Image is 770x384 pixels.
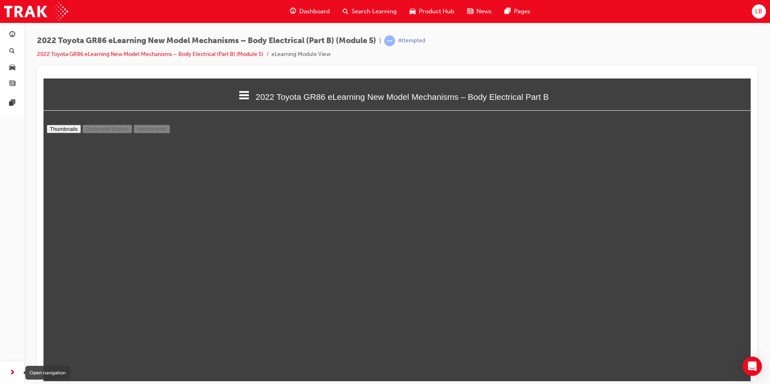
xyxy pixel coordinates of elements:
[3,173,704,200] a: Page 7
[3,227,704,254] a: Page 9
[384,35,395,46] span: learningRecordVerb_ATTEMPT-icon
[336,3,403,20] a: search-iconSearch Learning
[3,93,704,120] a: Page 4
[290,6,296,17] span: guage-icon
[3,147,704,173] a: Page 6
[25,366,70,380] div: Open navigation
[37,51,263,58] a: 2022 Toyota GR86 eLearning New Model Mechanisms – Body Electrical (Part B) (Module 5)
[6,4,34,10] span: Thumbnails
[3,66,704,93] a: Page 3
[419,7,454,16] span: Product Hub
[461,3,498,20] a: news-iconNews
[42,4,85,10] span: Document Outline
[352,7,397,16] span: Search Learning
[514,7,530,16] span: Pages
[379,36,381,45] span: |
[9,64,15,71] span: car-icon
[403,3,461,20] a: car-iconProduct Hub
[9,31,15,39] span: guage-icon
[39,3,89,12] button: Document Outline
[9,100,15,107] span: pages-icon
[755,7,762,16] span: LB
[271,50,331,59] li: eLearning Module View
[498,3,537,20] a: pages-iconPages
[743,357,762,376] div: Open Intercom Messenger
[9,81,15,88] span: news-icon
[3,120,704,147] a: Page 5
[90,3,126,12] button: Attachments
[37,36,376,45] span: 2022 Toyota GR86 eLearning New Model Mechanisms – Body Electrical (Part B) (Module 5)
[284,3,336,20] a: guage-iconDashboard
[299,7,330,16] span: Dashboard
[343,6,348,17] span: search-icon
[3,3,37,12] button: Thumbnails
[212,14,505,23] span: 2022 Toyota GR86 eLearning New Model Mechanisms – Body Electrical Part B
[9,368,15,378] span: next-icon
[505,6,511,17] span: pages-icon
[410,6,416,17] span: car-icon
[398,37,425,45] div: Attempted
[93,4,123,10] span: Attachments
[476,7,492,16] span: News
[3,200,704,227] a: Page 8
[4,2,68,21] img: Trak
[3,39,704,66] a: Page 2
[3,12,704,39] a: Page 1
[752,4,766,19] button: LB
[9,48,15,55] span: search-icon
[467,6,473,17] span: news-icon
